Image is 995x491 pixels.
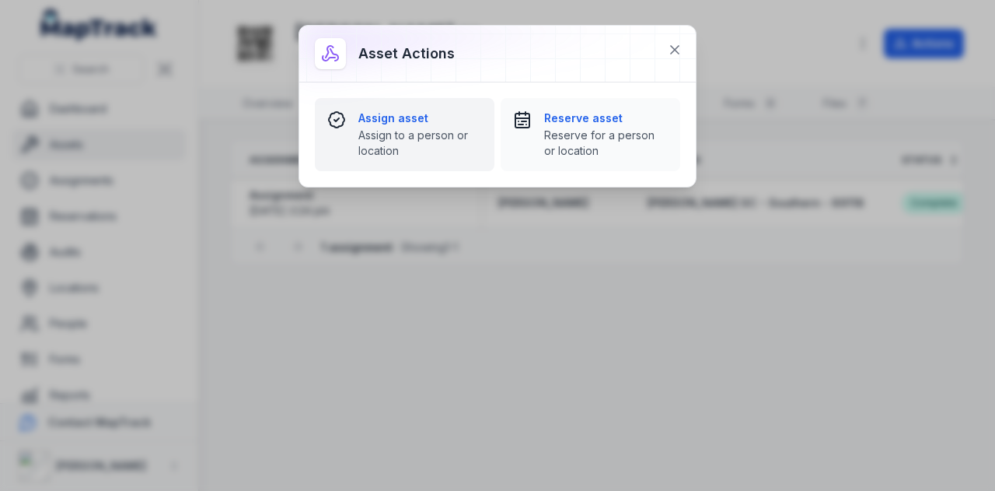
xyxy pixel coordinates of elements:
span: Reserve for a person or location [544,128,668,159]
strong: Reserve asset [544,110,668,126]
h3: Asset actions [358,43,455,65]
button: Assign assetAssign to a person or location [315,98,494,171]
button: Reserve assetReserve for a person or location [501,98,680,171]
span: Assign to a person or location [358,128,482,159]
strong: Assign asset [358,110,482,126]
